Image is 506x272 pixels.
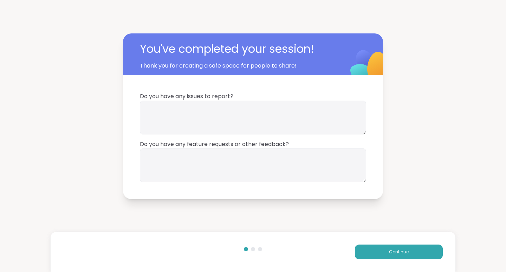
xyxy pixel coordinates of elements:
span: You've completed your session! [140,40,344,57]
span: Do you have any feature requests or other feedback? [140,140,366,148]
img: ShareWell Logomark [334,32,404,102]
button: Continue [355,245,443,259]
span: Continue [389,249,409,255]
span: Do you have any issues to report? [140,92,366,101]
span: Thank you for creating a safe space for people to share! [140,62,333,70]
